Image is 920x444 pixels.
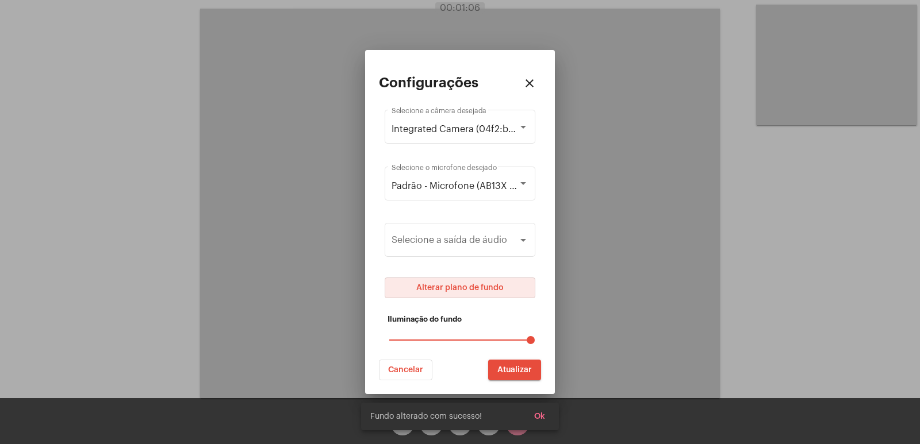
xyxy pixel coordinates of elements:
[525,406,554,427] button: Ok
[370,411,482,422] span: Fundo alterado com sucesso!
[497,366,532,374] span: Atualizar
[379,75,478,90] h2: Configurações
[385,277,535,298] button: Alterar plano de fundo
[523,76,536,90] mat-icon: close
[534,412,545,420] span: Ok
[388,366,423,374] span: Cancelar
[416,284,504,292] span: Alterar plano de fundo
[392,125,528,134] span: Integrated Camera (04f2:b2db)
[488,360,541,380] button: Atualizar
[388,315,532,323] h5: Iluminação do fundo
[379,360,432,380] button: Cancelar
[392,182,606,191] span: Padrão - Microfone (AB13X USB Audio) (1a24:a13f)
